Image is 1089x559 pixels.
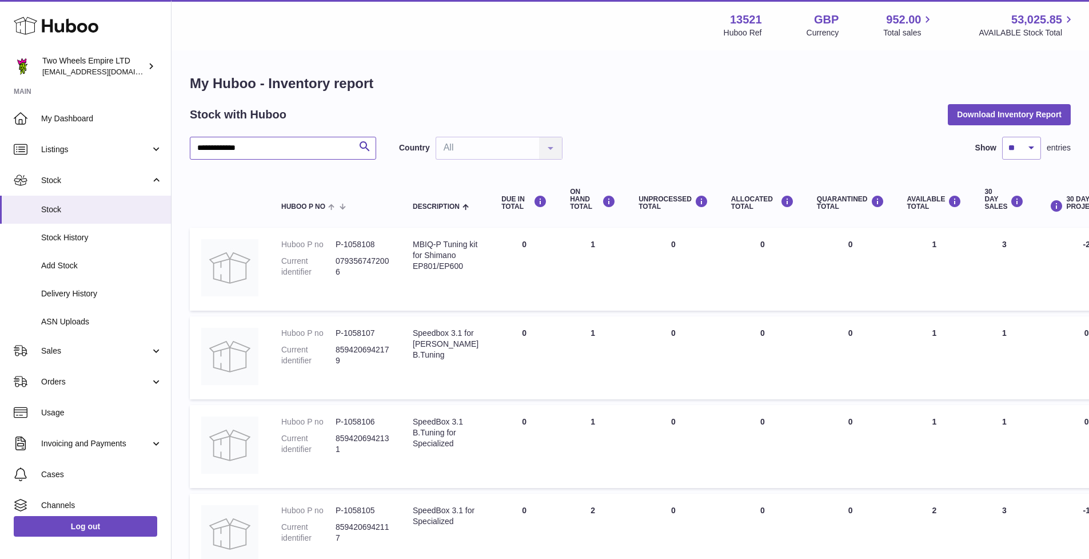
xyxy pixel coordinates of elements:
div: Speedbox 3.1 for [PERSON_NAME] B.Tuning [413,328,478,360]
img: product image [201,417,258,474]
dt: Huboo P no [281,505,336,516]
span: Stock History [41,232,162,243]
span: Cases [41,469,162,480]
span: 0 [848,506,853,515]
span: 0 [848,240,853,249]
dd: 8594206942117 [336,522,390,544]
label: Country [399,142,430,153]
dd: P-1058106 [336,417,390,427]
span: 952.00 [886,12,921,27]
div: ALLOCATED Total [731,195,794,211]
span: [EMAIL_ADDRESS][DOMAIN_NAME] [42,67,168,76]
dt: Huboo P no [281,328,336,339]
span: Delivery History [41,288,162,299]
div: UNPROCESSED Total [639,195,708,211]
dt: Current identifier [281,344,336,366]
div: Huboo Ref [724,27,762,38]
td: 0 [720,228,805,311]
dt: Huboo P no [281,239,336,250]
label: Show [975,142,996,153]
td: 0 [490,316,559,399]
div: DUE IN TOTAL [501,195,547,211]
span: 53,025.85 [1011,12,1062,27]
strong: GBP [814,12,839,27]
span: 0 [848,417,853,426]
dd: P-1058108 [336,239,390,250]
a: Log out [14,516,157,537]
dt: Huboo P no [281,417,336,427]
span: Invoicing and Payments [41,438,150,449]
img: product image [201,239,258,296]
td: 1 [559,228,627,311]
span: Listings [41,144,150,155]
span: Add Stock [41,260,162,271]
div: Two Wheels Empire LTD [42,55,145,77]
a: 952.00 Total sales [883,12,934,38]
span: entries [1047,142,1071,153]
td: 0 [490,228,559,311]
dd: P-1058107 [336,328,390,339]
span: ASN Uploads [41,316,162,327]
div: SpeedBox 3.1 for Specialized [413,505,478,527]
img: product image [201,328,258,385]
span: 0 [848,328,853,338]
h1: My Huboo - Inventory report [190,74,1071,93]
span: Usage [41,407,162,418]
dt: Current identifier [281,256,336,277]
span: My Dashboard [41,113,162,124]
td: 1 [973,316,1035,399]
td: 0 [627,228,720,311]
div: ON HAND Total [570,188,616,211]
td: 1 [896,316,974,399]
div: AVAILABLE Total [907,195,962,211]
dt: Current identifier [281,433,336,455]
td: 0 [627,405,720,488]
span: Total sales [883,27,934,38]
td: 0 [720,405,805,488]
td: 3 [973,228,1035,311]
span: Huboo P no [281,203,325,211]
td: 0 [720,316,805,399]
span: Stock [41,204,162,215]
td: 1 [896,228,974,311]
strong: 13521 [730,12,762,27]
span: AVAILABLE Stock Total [979,27,1075,38]
div: MBIQ-P Tuning kit for Shimano EP801/EP600 [413,239,478,272]
td: 1 [896,405,974,488]
td: 1 [973,405,1035,488]
span: Channels [41,500,162,511]
img: justas@twowheelsempire.com [14,58,31,75]
td: 1 [559,316,627,399]
div: QUARANTINED Total [817,195,884,211]
span: Sales [41,346,150,356]
span: Stock [41,175,150,186]
span: Description [413,203,460,211]
span: Orders [41,376,150,387]
td: 0 [627,316,720,399]
dd: 8594206942179 [336,344,390,366]
dd: 8594206942131 [336,433,390,455]
div: Currency [807,27,839,38]
dd: 0793567472006 [336,256,390,277]
div: SpeedBox 3.1 B.Tuning for Specialized [413,417,478,449]
button: Download Inventory Report [948,104,1071,125]
h2: Stock with Huboo [190,107,286,122]
td: 0 [490,405,559,488]
dt: Current identifier [281,522,336,544]
div: 30 DAY SALES [984,188,1024,211]
dd: P-1058105 [336,505,390,516]
a: 53,025.85 AVAILABLE Stock Total [979,12,1075,38]
td: 1 [559,405,627,488]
